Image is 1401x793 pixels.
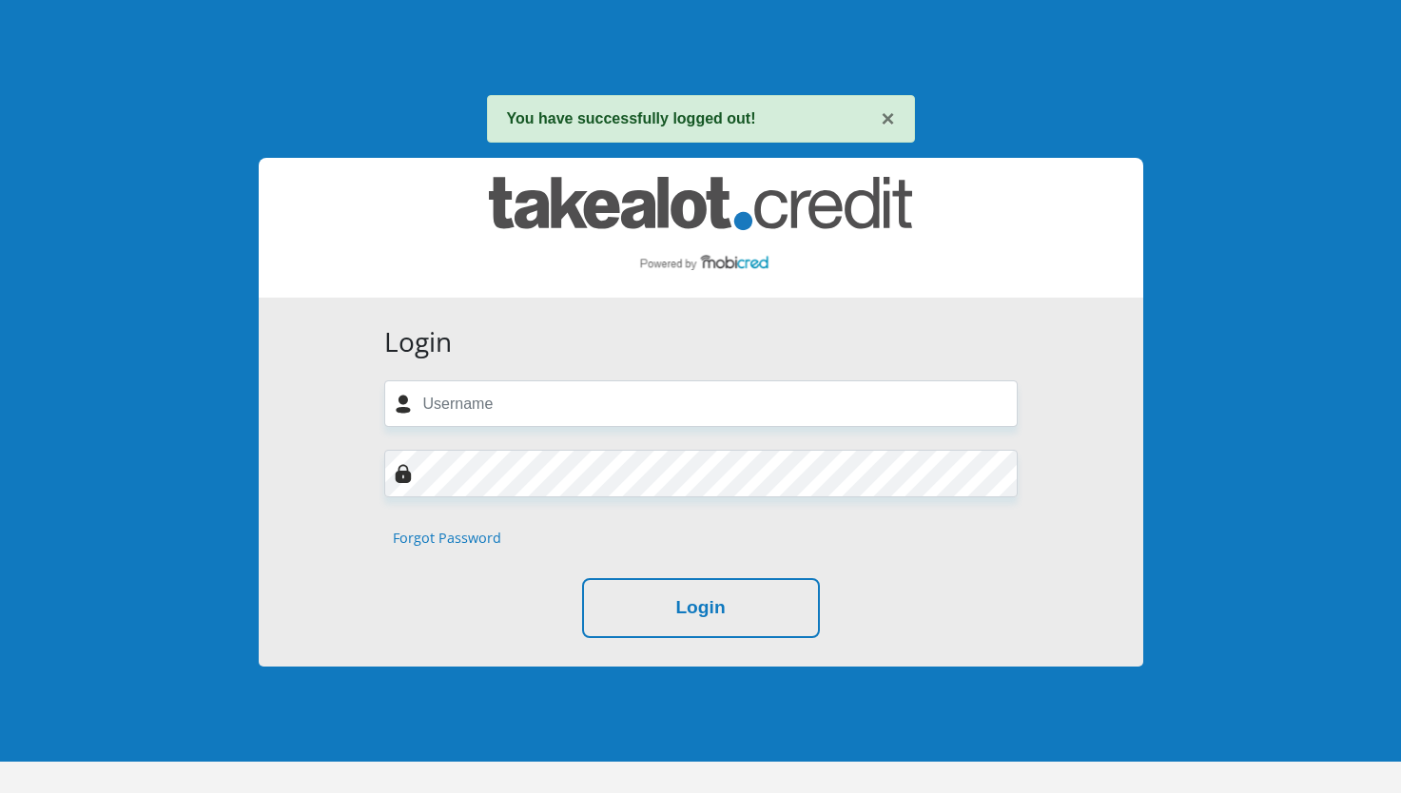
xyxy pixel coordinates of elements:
a: Forgot Password [393,528,501,549]
img: user-icon image [394,395,413,414]
input: Username [384,380,1018,427]
button: × [881,107,894,130]
img: Image [394,464,413,483]
button: Login [582,578,820,638]
img: takealot_credit logo [489,177,912,279]
strong: You have successfully logged out! [507,110,756,126]
h3: Login [384,326,1018,358]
